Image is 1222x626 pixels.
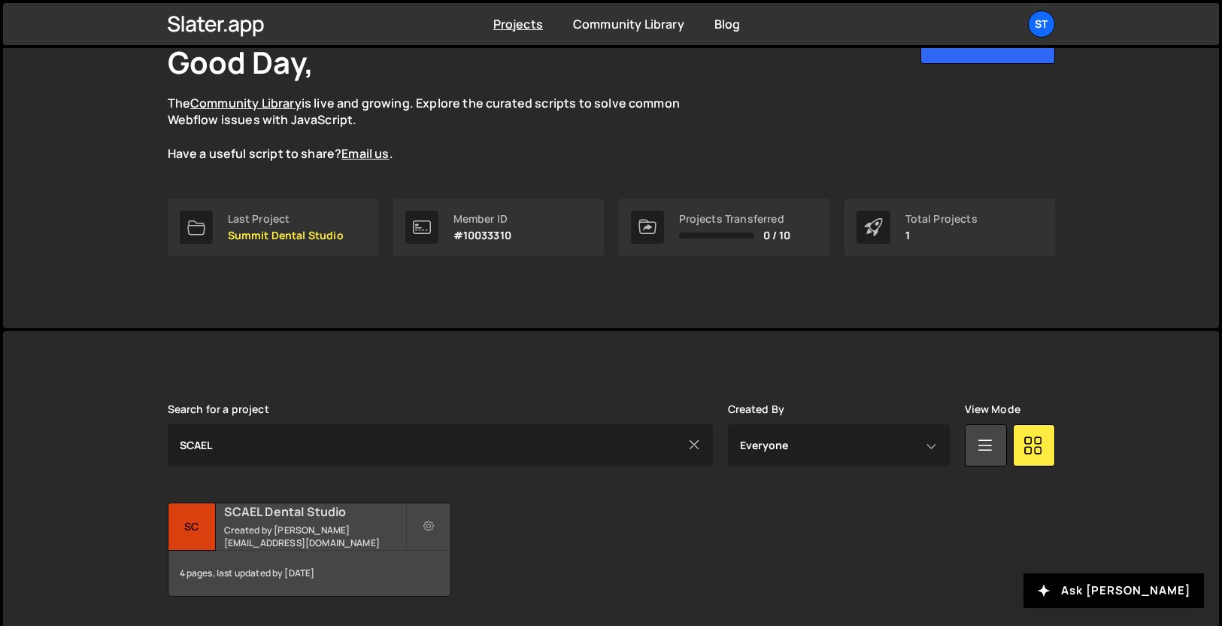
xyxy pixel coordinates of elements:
[228,229,344,242] p: Summit Dental Studio
[224,503,405,520] h2: SCAEL Dental Studio
[168,95,709,163] p: The is live and growing. Explore the curated scripts to solve common Webflow issues with JavaScri...
[453,229,511,242] p: #10033310
[228,213,344,225] div: Last Project
[728,403,785,415] label: Created By
[763,229,791,242] span: 0 / 10
[453,213,511,225] div: Member ID
[224,524,405,549] small: Created by [PERSON_NAME][EMAIL_ADDRESS][DOMAIN_NAME]
[679,213,791,225] div: Projects Transferred
[905,229,978,242] p: 1
[168,41,314,83] h1: Good Day,
[168,551,450,596] div: 4 pages, last updated by [DATE]
[190,95,302,111] a: Community Library
[168,403,269,415] label: Search for a project
[493,16,543,32] a: Projects
[168,424,713,466] input: Type your project...
[168,503,216,551] div: SC
[168,503,451,597] a: SC SCAEL Dental Studio Created by [PERSON_NAME][EMAIL_ADDRESS][DOMAIN_NAME] 4 pages, last updated...
[714,16,741,32] a: Blog
[573,16,684,32] a: Community Library
[168,199,378,256] a: Last Project Summit Dental Studio
[1028,11,1055,38] a: St
[1023,573,1204,608] button: Ask [PERSON_NAME]
[341,145,389,162] a: Email us
[905,213,978,225] div: Total Projects
[965,403,1020,415] label: View Mode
